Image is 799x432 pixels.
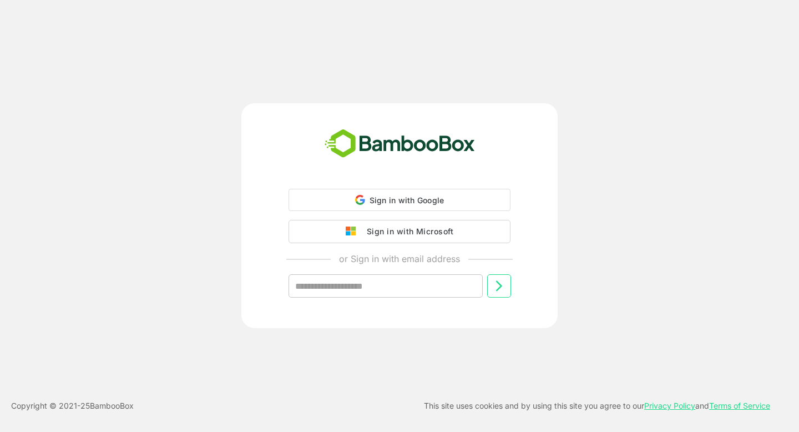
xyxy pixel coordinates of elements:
[644,401,695,410] a: Privacy Policy
[709,401,770,410] a: Terms of Service
[346,227,361,237] img: google
[361,224,453,239] div: Sign in with Microsoft
[424,399,770,413] p: This site uses cookies and by using this site you agree to our and
[370,195,444,205] span: Sign in with Google
[339,252,460,265] p: or Sign in with email address
[289,220,510,243] button: Sign in with Microsoft
[11,399,134,413] p: Copyright © 2021- 25 BambooBox
[318,125,481,162] img: bamboobox
[289,189,510,211] div: Sign in with Google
